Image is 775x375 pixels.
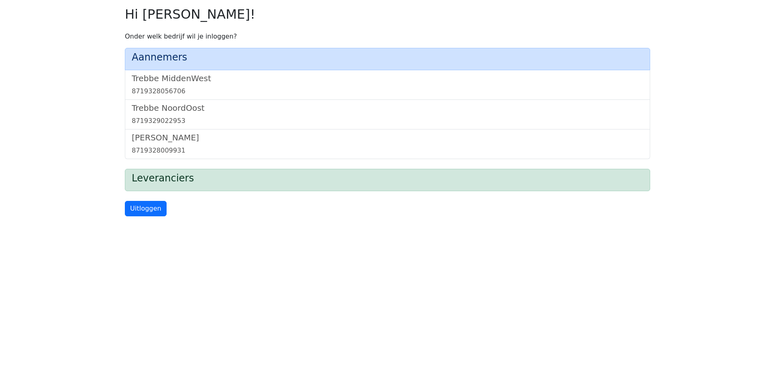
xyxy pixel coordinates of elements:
[132,73,643,83] h5: Trebbe MiddenWest
[132,116,643,126] div: 8719329022953
[132,86,643,96] div: 8719328056706
[125,201,167,216] a: Uitloggen
[132,133,643,155] a: [PERSON_NAME]8719328009931
[132,133,643,142] h5: [PERSON_NAME]
[132,52,643,63] h4: Aannemers
[132,146,643,155] div: 8719328009931
[132,103,643,126] a: Trebbe NoordOost8719329022953
[132,172,643,184] h4: Leveranciers
[132,73,643,96] a: Trebbe MiddenWest8719328056706
[125,6,650,22] h2: Hi [PERSON_NAME]!
[125,32,650,41] p: Onder welk bedrijf wil je inloggen?
[132,103,643,113] h5: Trebbe NoordOost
